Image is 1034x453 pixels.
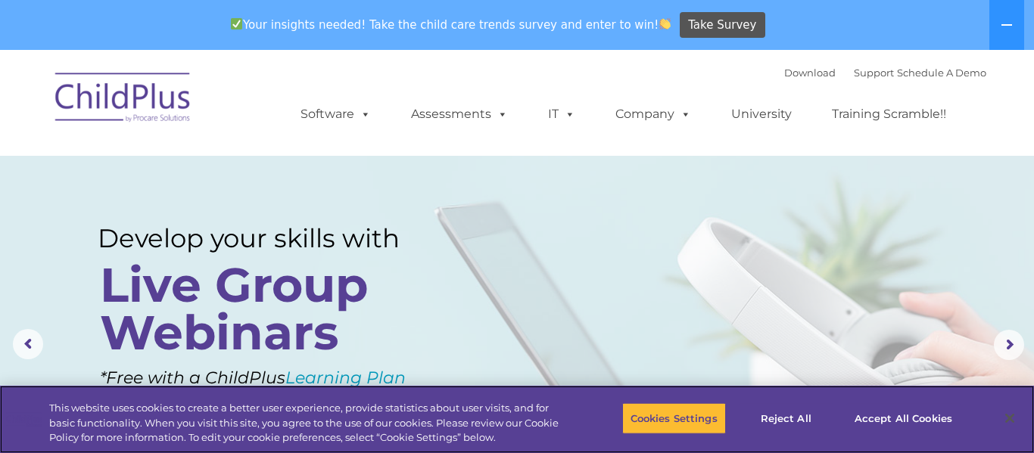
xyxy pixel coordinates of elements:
button: Cookies Settings [622,402,726,434]
img: 👏 [659,18,671,29]
a: Take Survey [680,12,765,39]
span: Your insights needed! Take the child care trends survey and enter to win! [224,10,677,39]
a: Assessments [396,99,523,129]
button: Close [993,402,1026,435]
a: Schedule A Demo [897,67,986,79]
button: Reject All [739,402,833,434]
a: Download [784,67,836,79]
a: Support [854,67,894,79]
a: Company [600,99,706,129]
div: This website uses cookies to create a better user experience, provide statistics about user visit... [49,401,568,445]
span: Take Survey [688,12,756,39]
img: ChildPlus by Procare Solutions [48,62,199,138]
rs-layer: *Free with a ChildPlus [100,362,466,393]
span: Phone number [210,162,275,173]
span: Last name [210,100,257,111]
rs-layer: Live Group Webinars [100,261,436,356]
button: Accept All Cookies [846,402,961,434]
a: University [716,99,807,129]
img: ✅ [231,18,242,29]
rs-layer: Develop your skills with [98,223,440,254]
a: Software [285,99,386,129]
a: Learning Plan [285,368,406,388]
a: Training Scramble!! [817,99,961,129]
a: IT [533,99,590,129]
font: | [784,67,986,79]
